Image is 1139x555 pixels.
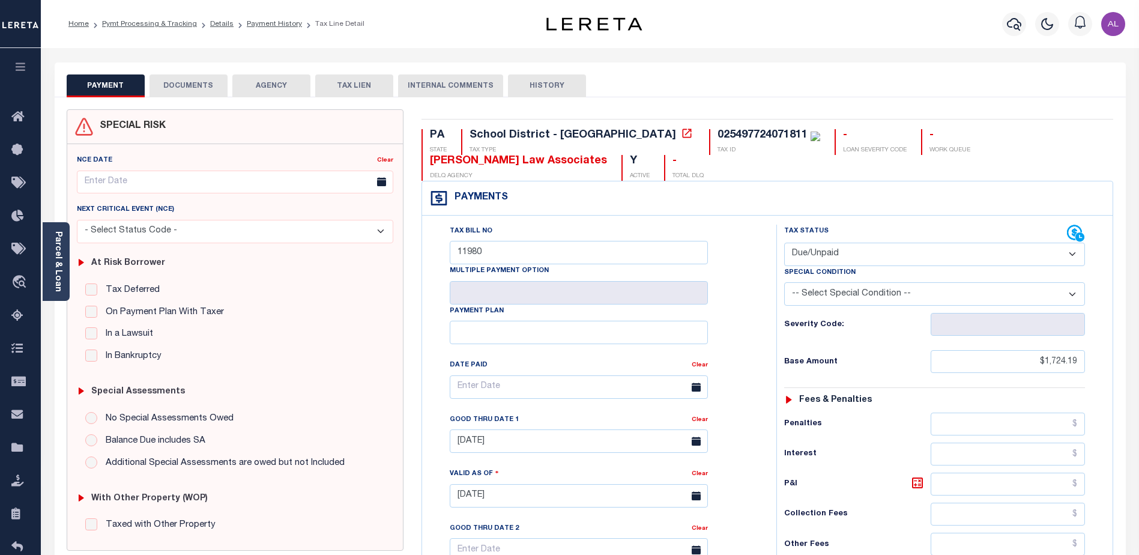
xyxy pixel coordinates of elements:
p: TAX ID [718,146,820,155]
input: Enter Date [77,171,393,194]
label: Valid as Of [450,468,499,479]
input: $ [931,473,1085,496]
h6: Interest [784,449,931,459]
a: Clear [692,362,708,368]
p: STATE [430,146,447,155]
button: PAYMENT [67,74,145,97]
input: Enter Date [450,429,708,453]
p: TAX TYPE [470,146,695,155]
label: Multiple Payment Option [450,266,549,276]
p: DELQ AGENCY [430,172,607,181]
input: Enter Date [450,484,708,508]
label: Tax Status [784,226,829,237]
button: TAX LIEN [315,74,393,97]
a: Clear [692,471,708,477]
label: Date Paid [450,360,488,371]
h6: P&I [784,476,931,493]
button: DOCUMENTS [150,74,228,97]
label: NCE Date [77,156,112,166]
button: HISTORY [508,74,586,97]
button: INTERNAL COMMENTS [398,74,503,97]
h6: Severity Code: [784,320,931,330]
input: $ [931,350,1085,373]
a: Clear [692,526,708,532]
label: Payment Plan [450,306,504,317]
img: check-icon-green.svg [811,132,820,141]
h6: Special Assessments [91,387,185,397]
p: LOAN SEVERITY CODE [843,146,907,155]
button: AGENCY [232,74,310,97]
img: logo-dark.svg [546,17,642,31]
label: Balance Due includes SA [100,434,205,448]
a: Home [68,20,89,28]
label: Next Critical Event (NCE) [77,205,174,215]
label: On Payment Plan With Taxer [100,306,224,320]
p: TOTAL DLQ [672,172,704,181]
h6: Collection Fees [784,509,931,519]
a: Payment History [247,20,302,28]
h6: At Risk Borrower [91,258,165,268]
input: $ [931,443,1085,466]
div: PA [430,129,447,142]
label: Additional Special Assessments are owed but not Included [100,456,345,470]
h6: with Other Property (WOP) [91,494,208,504]
label: Taxed with Other Property [100,518,216,532]
p: ACTIVE [630,172,650,181]
label: In a Lawsuit [100,327,153,341]
img: svg+xml;base64,PHN2ZyB4bWxucz0iaHR0cDovL3d3dy53My5vcmcvMjAwMC9zdmciIHBvaW50ZXItZXZlbnRzPSJub25lIi... [1101,12,1125,36]
label: Good Thru Date 1 [450,415,519,425]
div: - [929,129,970,142]
a: Clear [377,157,393,163]
div: Y [630,155,650,168]
label: In Bankruptcy [100,350,162,363]
a: Pymt Processing & Tracking [102,20,197,28]
div: - [843,129,907,142]
label: Good Thru Date 2 [450,524,519,534]
p: WORK QUEUE [929,146,970,155]
h4: SPECIAL RISK [94,121,166,132]
input: Enter Date [450,375,708,399]
i: travel_explore [11,275,31,291]
label: Tax Deferred [100,284,160,297]
label: Tax Bill No [450,226,492,237]
h4: Payments [449,192,508,204]
a: Parcel & Loan [53,231,62,292]
div: 025497724071811 [718,130,808,141]
div: - [672,155,704,168]
a: Clear [692,417,708,423]
h6: Other Fees [784,540,931,550]
h6: Fees & Penalties [799,395,872,405]
input: $ [931,413,1085,435]
input: $ [931,503,1085,526]
label: Special Condition [784,268,856,278]
li: Tax Line Detail [302,19,364,29]
h6: Penalties [784,419,931,429]
h6: Base Amount [784,357,931,367]
label: No Special Assessments Owed [100,412,234,426]
a: Details [210,20,234,28]
div: [PERSON_NAME] Law Associates [430,155,607,168]
div: School District - [GEOGRAPHIC_DATA] [470,130,676,141]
